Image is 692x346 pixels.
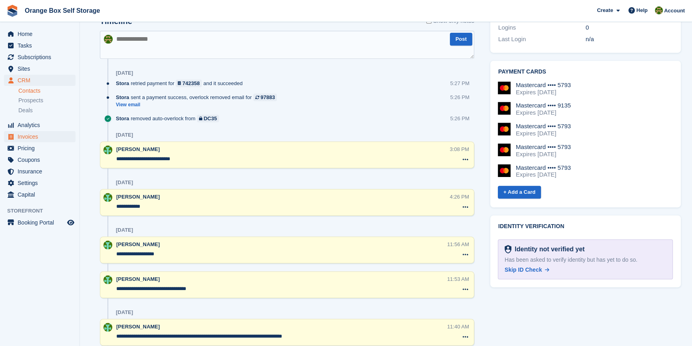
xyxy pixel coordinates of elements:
[498,143,511,156] img: Mastercard Logo
[6,5,18,17] img: stora-icon-8386f47178a22dfd0bd8f6a31ec36ba5ce8667c1dd55bd0f319d3a0aa187defe.svg
[498,82,511,94] img: Mastercard Logo
[516,143,571,151] div: Mastercard •••• 5793
[450,33,472,46] button: Post
[505,266,542,273] span: Skip ID Check
[18,131,66,142] span: Invoices
[597,6,613,14] span: Create
[4,166,76,177] a: menu
[66,218,76,227] a: Preview store
[498,35,586,44] div: Last Login
[516,171,571,178] div: Expires [DATE]
[516,109,571,116] div: Expires [DATE]
[22,4,103,17] a: Orange Box Self Storage
[498,123,511,135] img: Mastercard Logo
[586,35,673,44] div: n/a
[18,177,66,189] span: Settings
[18,75,66,86] span: CRM
[18,87,76,95] a: Contacts
[103,241,112,249] img: Binder Bhardwaj
[516,123,571,130] div: Mastercard •••• 5793
[18,97,43,104] span: Prospects
[116,70,133,76] div: [DATE]
[197,115,219,122] a: DC35
[18,52,66,63] span: Subscriptions
[4,143,76,154] a: menu
[586,23,673,32] div: 0
[498,186,541,199] a: + Add a Card
[4,177,76,189] a: menu
[4,131,76,142] a: menu
[103,275,112,284] img: Binder Bhardwaj
[116,194,160,200] span: [PERSON_NAME]
[636,6,648,14] span: Help
[116,309,133,316] div: [DATE]
[498,102,511,115] img: Mastercard Logo
[4,217,76,228] a: menu
[498,23,586,32] div: Logins
[4,75,76,86] a: menu
[116,324,160,330] span: [PERSON_NAME]
[18,106,76,115] a: Deals
[7,207,80,215] span: Storefront
[4,154,76,165] a: menu
[18,154,66,165] span: Coupons
[116,146,160,152] span: [PERSON_NAME]
[18,143,66,154] span: Pricing
[505,266,549,274] a: Skip ID Check
[18,40,66,51] span: Tasks
[498,223,673,230] h2: Identity verification
[516,164,571,171] div: Mastercard •••• 5793
[116,241,160,247] span: [PERSON_NAME]
[4,28,76,40] a: menu
[116,101,281,108] a: View email
[447,275,469,283] div: 11:53 AM
[516,102,571,109] div: Mastercard •••• 9135
[18,119,66,131] span: Analytics
[116,80,129,87] span: Stora
[516,151,571,158] div: Expires [DATE]
[4,119,76,131] a: menu
[450,145,469,153] div: 3:08 PM
[505,245,511,254] img: Identity Verification Ready
[664,7,685,15] span: Account
[450,80,469,87] div: 5:27 PM
[18,63,66,74] span: Sites
[4,52,76,63] a: menu
[116,115,129,122] span: Stora
[4,189,76,200] a: menu
[447,323,469,330] div: 11:40 AM
[516,130,571,137] div: Expires [DATE]
[204,115,217,122] div: DC35
[511,245,585,254] div: Identity not verified yet
[116,227,133,233] div: [DATE]
[116,115,223,122] div: removed auto-overlock from
[260,93,275,101] div: 97883
[18,28,66,40] span: Home
[18,217,66,228] span: Booking Portal
[18,189,66,200] span: Capital
[183,80,200,87] div: 742358
[18,107,33,114] span: Deals
[176,80,202,87] a: 742358
[116,93,129,101] span: Stora
[116,276,160,282] span: [PERSON_NAME]
[116,80,247,87] div: retried payment for and it succeeded
[516,82,571,89] div: Mastercard •••• 5793
[253,93,277,101] a: 97883
[103,145,112,154] img: Binder Bhardwaj
[498,69,673,75] h2: Payment cards
[18,96,76,105] a: Prospects
[655,6,663,14] img: Sarah
[116,93,281,101] div: sent a payment success, overlock removed email for
[516,89,571,96] div: Expires [DATE]
[103,193,112,202] img: Binder Bhardwaj
[4,40,76,51] a: menu
[104,35,113,44] img: Sarah
[116,132,133,138] div: [DATE]
[450,193,469,201] div: 4:26 PM
[498,164,511,177] img: Mastercard Logo
[116,179,133,186] div: [DATE]
[450,93,469,101] div: 5:26 PM
[505,256,666,264] div: Has been asked to verify identity but has yet to do so.
[18,166,66,177] span: Insurance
